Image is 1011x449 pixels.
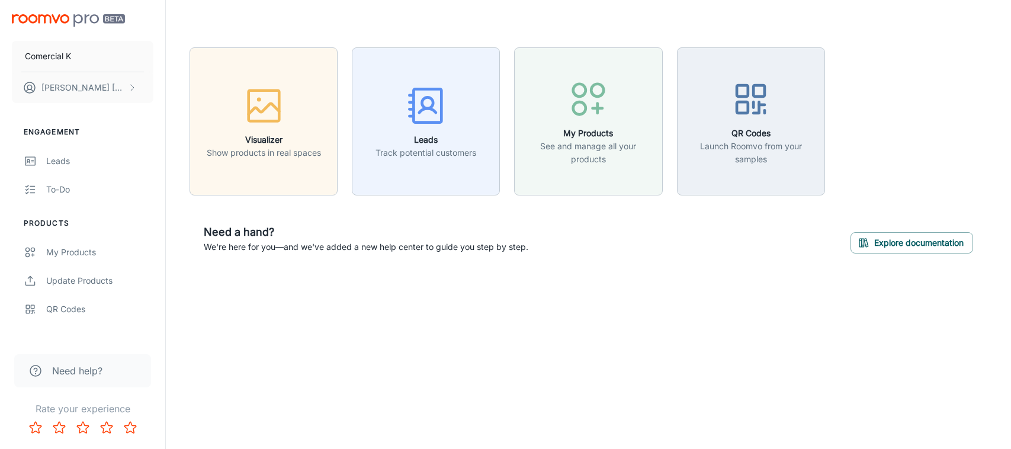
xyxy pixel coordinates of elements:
[25,50,71,63] p: Comercial K
[12,14,125,27] img: Roomvo PRO Beta
[12,41,153,72] button: Comercial K
[12,72,153,103] button: [PERSON_NAME] [PERSON_NAME]
[685,140,817,166] p: Launch Roomvo from your samples
[207,133,321,146] h6: Visualizer
[46,246,153,259] div: My Products
[190,47,338,195] button: VisualizerShow products in real spaces
[352,47,500,195] button: LeadsTrack potential customers
[850,232,973,254] button: Explore documentation
[375,133,476,146] h6: Leads
[677,114,825,126] a: QR CodesLaunch Roomvo from your samples
[850,236,973,248] a: Explore documentation
[677,47,825,195] button: QR CodesLaunch Roomvo from your samples
[352,114,500,126] a: LeadsTrack potential customers
[41,81,125,94] p: [PERSON_NAME] [PERSON_NAME]
[522,127,654,140] h6: My Products
[207,146,321,159] p: Show products in real spaces
[46,183,153,196] div: To-do
[514,114,662,126] a: My ProductsSee and manage all your products
[685,127,817,140] h6: QR Codes
[375,146,476,159] p: Track potential customers
[522,140,654,166] p: See and manage all your products
[204,240,528,254] p: We're here for you—and we've added a new help center to guide you step by step.
[46,274,153,287] div: Update Products
[46,303,153,316] div: QR Codes
[46,155,153,168] div: Leads
[204,224,528,240] h6: Need a hand?
[514,47,662,195] button: My ProductsSee and manage all your products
